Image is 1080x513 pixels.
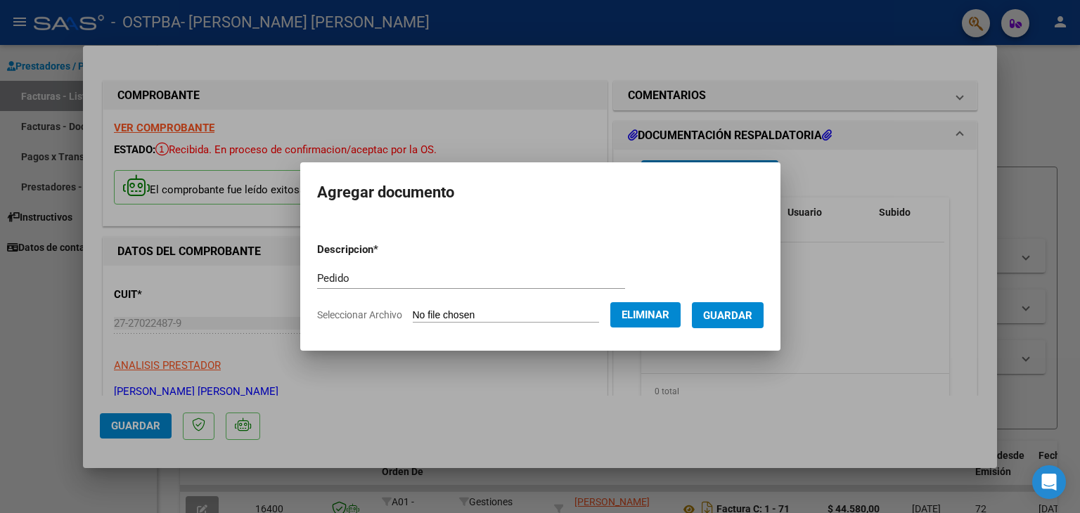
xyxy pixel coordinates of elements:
[1032,465,1066,499] div: Open Intercom Messenger
[622,309,669,321] span: Eliminar
[703,309,752,322] span: Guardar
[317,179,764,206] h2: Agregar documento
[692,302,764,328] button: Guardar
[610,302,681,327] button: Eliminar
[317,242,451,258] p: Descripcion
[317,309,402,320] span: Seleccionar Archivo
